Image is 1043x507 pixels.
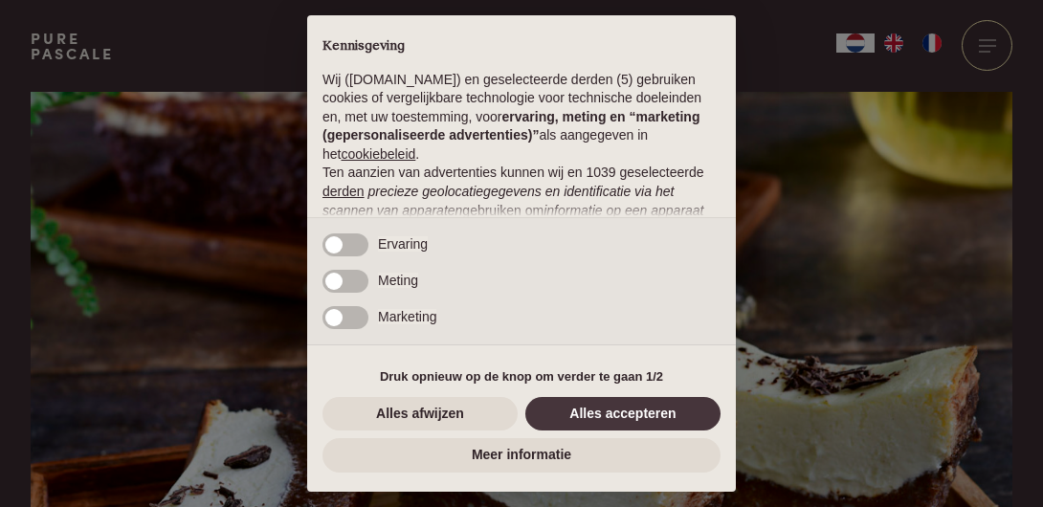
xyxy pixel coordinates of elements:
span: Meting [378,273,418,288]
button: Meer informatie [322,438,721,473]
span: Ervaring [378,236,428,252]
p: Wij ([DOMAIN_NAME]) en geselecteerde derden (5) gebruiken cookies of vergelijkbare technologie vo... [322,71,721,165]
button: Alles accepteren [525,397,721,431]
h2: Kennisgeving [322,38,721,55]
span: Marketing [378,309,436,324]
p: Ten aanzien van advertenties kunnen wij en 1039 geselecteerde gebruiken om en persoonsgegevens, z... [322,164,721,295]
em: precieze geolocatiegegevens en identificatie via het scannen van apparaten [322,184,674,218]
em: informatie op een apparaat op te slaan en/of te openen [322,203,704,237]
button: derden [322,183,365,202]
strong: ervaring, meting en “marketing (gepersonaliseerde advertenties)” [322,109,699,143]
a: cookiebeleid [341,146,415,162]
button: Alles afwijzen [322,397,518,431]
